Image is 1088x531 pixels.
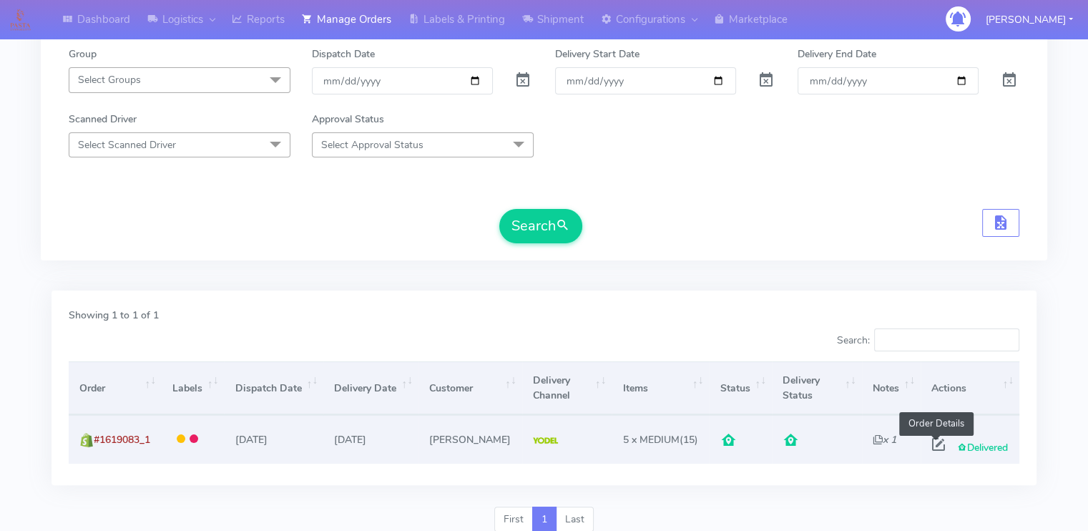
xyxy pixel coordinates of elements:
[69,361,162,415] th: Order: activate to sort column ascending
[78,73,141,87] span: Select Groups
[418,361,522,415] th: Customer: activate to sort column ascending
[612,361,709,415] th: Items: activate to sort column ascending
[623,433,698,447] span: (15)
[69,112,137,127] label: Scanned Driver
[533,437,558,444] img: Yodel
[836,328,1019,351] label: Search:
[709,361,772,415] th: Status: activate to sort column ascending
[957,441,1008,454] span: Delivered
[862,361,921,415] th: Notes: activate to sort column ascending
[323,361,418,415] th: Delivery Date: activate to sort column ascending
[499,209,582,243] button: Search
[79,433,94,447] img: shopify.png
[224,361,323,415] th: Dispatch Date: activate to sort column ascending
[69,47,97,62] label: Group
[798,47,876,62] label: Delivery End Date
[162,361,225,415] th: Labels: activate to sort column ascending
[772,361,862,415] th: Delivery Status: activate to sort column ascending
[873,433,896,447] i: x 1
[323,415,418,463] td: [DATE]
[69,308,159,323] label: Showing 1 to 1 of 1
[623,433,680,447] span: 5 x MEDIUM
[78,138,176,152] span: Select Scanned Driver
[224,415,323,463] td: [DATE]
[975,5,1084,34] button: [PERSON_NAME]
[555,47,639,62] label: Delivery Start Date
[312,47,375,62] label: Dispatch Date
[321,138,423,152] span: Select Approval Status
[874,328,1019,351] input: Search:
[921,361,1019,415] th: Actions: activate to sort column ascending
[94,433,150,447] span: #1619083_1
[312,112,384,127] label: Approval Status
[522,361,612,415] th: Delivery Channel: activate to sort column ascending
[418,415,522,463] td: [PERSON_NAME]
